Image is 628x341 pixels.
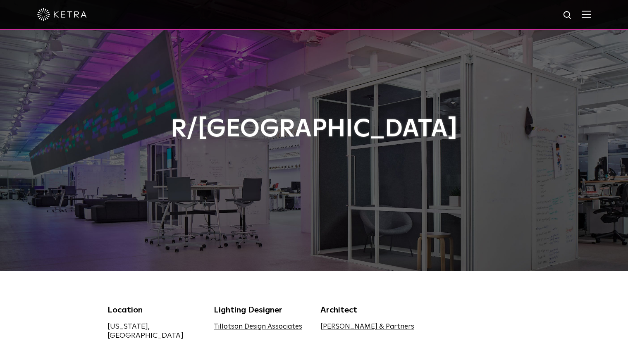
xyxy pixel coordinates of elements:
img: ketra-logo-2019-white [37,8,87,21]
img: Hamburger%20Nav.svg [582,10,591,18]
img: search icon [563,10,573,21]
div: Lighting Designer [214,304,308,316]
div: Architect [320,304,415,316]
h1: R/[GEOGRAPHIC_DATA] [107,116,521,143]
div: Location [107,304,202,316]
a: [PERSON_NAME] & Partners [320,323,414,330]
a: Tillotson Design Associates [214,323,302,330]
div: [US_STATE], [GEOGRAPHIC_DATA] [107,322,202,340]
